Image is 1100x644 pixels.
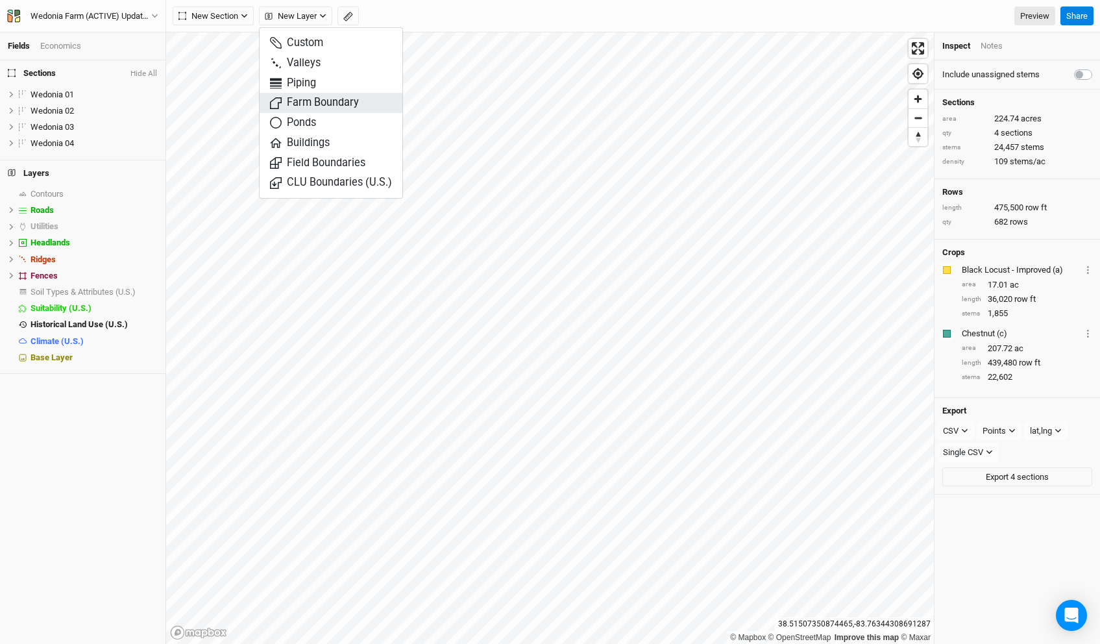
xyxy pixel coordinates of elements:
div: Wedonia 01 [31,90,158,100]
button: Zoom in [909,90,927,108]
span: New Layer [265,10,317,23]
span: Ridges [31,254,56,264]
div: area [942,114,988,124]
div: qty [942,217,988,227]
div: Single CSV [943,446,983,459]
a: Maxar [901,633,931,642]
div: stems [942,143,988,153]
span: acres [1021,113,1042,125]
span: Suitability (U.S.) [31,303,92,313]
button: Reset bearing to north [909,127,927,146]
canvas: Map [166,32,934,644]
div: Wedonia 03 [31,122,158,132]
span: Piping [270,76,316,91]
button: Shortcut: M [337,6,359,26]
span: New Section [178,10,238,23]
span: Reset bearing to north [909,128,927,146]
div: Chestnut (c) [962,328,1081,340]
div: area [962,343,981,353]
a: Improve this map [835,633,899,642]
div: 38.51507350874465 , -83.76344308691287 [775,617,934,631]
span: Field Boundaries [270,156,365,171]
span: Wedonia 02 [31,106,74,116]
button: Enter fullscreen [909,39,927,58]
div: 36,020 [962,293,1092,305]
button: Crop Usage [1084,262,1092,277]
div: Inspect [942,40,970,52]
span: Wedonia 04 [31,138,74,148]
div: lat,lng [1030,425,1052,438]
div: Headlands [31,238,158,248]
div: qty [942,129,988,138]
span: Valleys [270,56,321,71]
div: 17.01 [962,279,1092,291]
span: Historical Land Use (U.S.) [31,319,128,329]
a: OpenStreetMap [768,633,831,642]
div: stems [962,309,981,319]
span: stems/ac [1010,156,1045,167]
span: Contours [31,189,64,199]
div: area [962,280,981,290]
label: Include unassigned stems [942,69,1040,80]
div: 22,602 [962,371,1092,383]
div: Open Intercom Messenger [1056,600,1087,631]
div: 4 [942,127,1092,139]
div: Wedonia Farm (ACTIVE) Updated [31,10,151,23]
span: Ponds [270,116,316,130]
div: Points [983,425,1006,438]
span: Sections [8,68,56,79]
span: Buildings [270,136,330,151]
a: Preview [1014,6,1055,26]
div: Climate (U.S.) [31,336,158,347]
div: Wedonia 02 [31,106,158,116]
div: 475,500 [942,202,1092,214]
span: Utilities [31,221,58,231]
a: Mapbox [730,633,766,642]
button: Single CSV [937,443,999,462]
span: Farm Boundary [270,95,359,110]
span: Climate (U.S.) [31,336,84,346]
span: Soil Types & Attributes (U.S.) [31,287,136,297]
span: row ft [1025,202,1047,214]
button: CSV [937,421,974,441]
div: Ridges [31,254,158,265]
div: Notes [981,40,1003,52]
div: length [962,295,981,304]
div: density [942,157,988,167]
span: Fences [31,271,58,280]
h4: Export [942,406,1092,416]
span: Base Layer [31,353,73,362]
span: rows [1010,216,1028,228]
a: Mapbox logo [170,625,227,640]
button: New Section [173,6,254,26]
div: length [942,203,988,213]
h4: Rows [942,187,1092,197]
div: 682 [942,216,1092,228]
button: Zoom out [909,108,927,127]
span: Zoom out [909,109,927,127]
span: Roads [31,205,54,215]
div: Historical Land Use (U.S.) [31,319,158,330]
span: ac [1014,343,1023,354]
div: 24,457 [942,142,1092,153]
div: Base Layer [31,353,158,363]
button: Hide All [130,69,158,79]
button: New Layer [259,6,332,26]
button: lat,lng [1024,421,1068,441]
span: ac [1010,279,1019,291]
div: Wedonia 04 [31,138,158,149]
div: length [962,358,981,368]
div: 224.74 [942,113,1092,125]
h4: Sections [942,97,1092,108]
button: Find my location [909,64,927,83]
span: stems [1021,142,1044,153]
button: Wedonia Farm (ACTIVE) Updated [6,9,159,23]
a: Fields [8,41,30,51]
div: Suitability (U.S.) [31,303,158,314]
div: 1,855 [962,308,1092,319]
button: Points [977,421,1021,441]
div: Utilities [31,221,158,232]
